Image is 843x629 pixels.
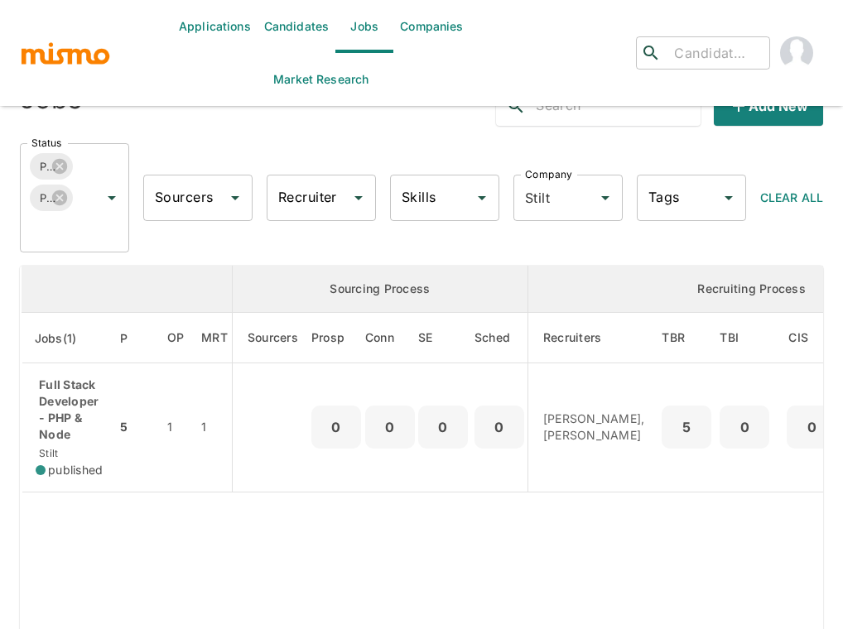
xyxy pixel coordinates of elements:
[594,186,617,209] button: Open
[30,153,73,180] div: Published
[30,185,73,211] div: Public
[224,186,247,209] button: Open
[536,93,701,119] input: Search
[780,36,813,70] img: Carmen Vilachá
[197,313,232,363] th: Market Research Total
[267,53,375,106] a: Market Research
[36,447,58,459] span: Stilt
[425,415,461,439] p: 0
[154,313,198,363] th: Open Positions
[30,157,55,176] span: Published
[36,377,103,443] p: Full Stack Developer - PHP & Node
[31,136,61,150] label: Status
[311,313,365,363] th: Prospects
[471,313,528,363] th: Sched
[415,313,471,363] th: Sent Emails
[154,363,198,492] td: 1
[496,86,536,126] button: search
[668,415,705,439] p: 5
[232,266,527,313] th: Sourcing Process
[527,313,658,363] th: Recruiters
[197,363,232,492] td: 1
[760,190,823,204] span: Clear All
[232,313,311,363] th: Sourcers
[30,189,55,208] span: Public
[543,411,645,444] p: [PERSON_NAME], [PERSON_NAME]
[318,415,354,439] p: 0
[726,415,763,439] p: 0
[365,313,415,363] th: Connections
[717,186,740,209] button: Open
[347,186,370,209] button: Open
[35,329,99,348] span: Jobs(1)
[714,86,823,126] button: Add new
[658,313,715,363] th: To Be Reviewed
[525,167,572,181] label: Company
[20,41,111,65] img: logo
[116,313,153,363] th: Priority
[715,313,773,363] th: To Be Interviewed
[793,415,830,439] p: 0
[100,186,123,209] button: Open
[770,26,823,79] button: account of current user
[470,186,494,209] button: Open
[120,329,149,348] span: P
[116,363,153,492] td: 5
[481,415,518,439] p: 0
[372,415,408,439] p: 0
[667,41,763,65] input: Candidate search
[48,462,103,478] span: published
